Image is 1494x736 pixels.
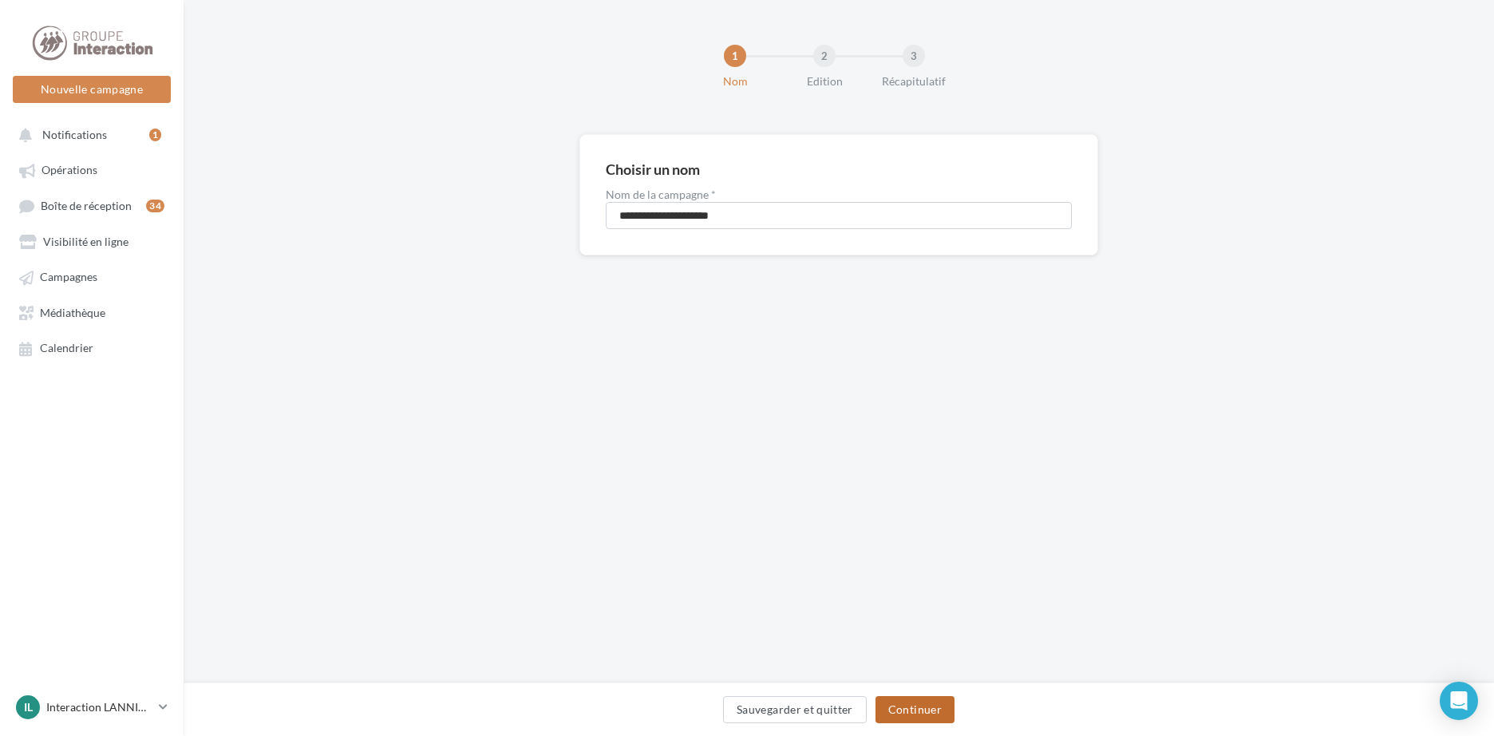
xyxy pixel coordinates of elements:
[40,306,105,319] span: Médiathèque
[813,45,836,67] div: 2
[903,45,925,67] div: 3
[606,189,1072,200] label: Nom de la campagne *
[40,271,97,284] span: Campagnes
[10,191,174,220] a: Boîte de réception34
[43,235,128,248] span: Visibilité en ligne
[41,199,132,212] span: Boîte de réception
[606,162,700,176] div: Choisir un nom
[1440,682,1478,720] div: Open Intercom Messenger
[773,73,875,89] div: Edition
[875,696,955,723] button: Continuer
[10,120,168,148] button: Notifications 1
[724,45,746,67] div: 1
[13,76,171,103] button: Nouvelle campagne
[723,696,867,723] button: Sauvegarder et quitter
[684,73,786,89] div: Nom
[46,699,152,715] p: Interaction LANNION
[41,164,97,177] span: Opérations
[863,73,965,89] div: Récapitulatif
[10,298,174,326] a: Médiathèque
[10,262,174,291] a: Campagnes
[146,200,164,212] div: 34
[10,155,174,184] a: Opérations
[24,699,33,715] span: IL
[40,342,93,355] span: Calendrier
[13,692,171,722] a: IL Interaction LANNION
[10,333,174,362] a: Calendrier
[149,129,161,141] div: 1
[10,227,174,255] a: Visibilité en ligne
[42,128,107,141] span: Notifications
